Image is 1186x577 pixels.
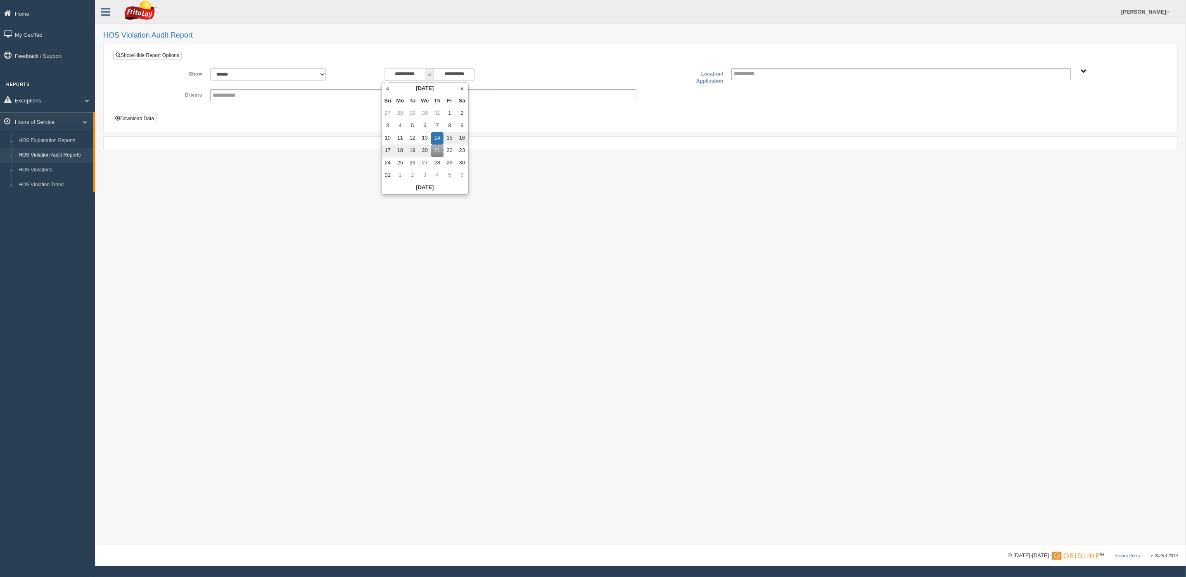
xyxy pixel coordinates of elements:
[382,107,394,120] td: 27
[394,95,406,107] th: Mo
[394,157,406,169] td: 25
[419,132,431,145] td: 13
[119,68,206,78] label: Show
[1052,552,1099,560] img: Gridline
[444,169,456,182] td: 5
[113,114,157,123] button: Download Data
[406,120,419,132] td: 5
[15,148,93,163] a: HOS Violation Audit Reports
[406,107,419,120] td: 29
[382,169,394,182] td: 31
[444,107,456,120] td: 1
[419,169,431,182] td: 3
[394,120,406,132] td: 4
[394,107,406,120] td: 28
[382,95,394,107] th: Su
[1151,553,1178,558] span: v. 2025.4.2019
[15,133,93,148] a: HOS Explanation Reports
[425,68,434,81] span: to
[419,157,431,169] td: 27
[394,83,456,95] th: [DATE]
[456,107,468,120] td: 2
[406,95,419,107] th: Tu
[103,31,1178,40] h2: HOS Violation Audit Report
[1008,551,1178,560] div: © [DATE]-[DATE] - ™
[444,132,456,145] td: 15
[419,95,431,107] th: We
[419,145,431,157] td: 20
[382,145,394,157] td: 17
[15,163,93,178] a: HOS Violations
[15,178,93,192] a: HOS Violation Trend
[444,145,456,157] td: 22
[431,157,444,169] td: 28
[382,157,394,169] td: 24
[444,95,456,107] th: Fr
[640,68,727,85] label: Location/ Application
[456,145,468,157] td: 23
[456,132,468,145] td: 16
[431,107,444,120] td: 31
[1115,553,1140,558] a: Privacy Policy
[394,132,406,145] td: 11
[456,95,468,107] th: Sa
[456,157,468,169] td: 30
[394,145,406,157] td: 18
[431,95,444,107] th: Th
[444,120,456,132] td: 8
[406,157,419,169] td: 26
[382,120,394,132] td: 3
[431,169,444,182] td: 4
[113,51,182,60] a: Show/Hide Report Options
[382,132,394,145] td: 10
[406,169,419,182] td: 2
[456,83,468,95] th: »
[406,145,419,157] td: 19
[444,157,456,169] td: 29
[419,120,431,132] td: 6
[431,132,444,145] td: 14
[382,83,394,95] th: «
[394,169,406,182] td: 1
[431,145,444,157] td: 21
[431,120,444,132] td: 7
[456,120,468,132] td: 9
[419,107,431,120] td: 30
[406,132,419,145] td: 12
[456,169,468,182] td: 6
[119,89,206,99] label: Drivers
[382,182,468,194] th: [DATE]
